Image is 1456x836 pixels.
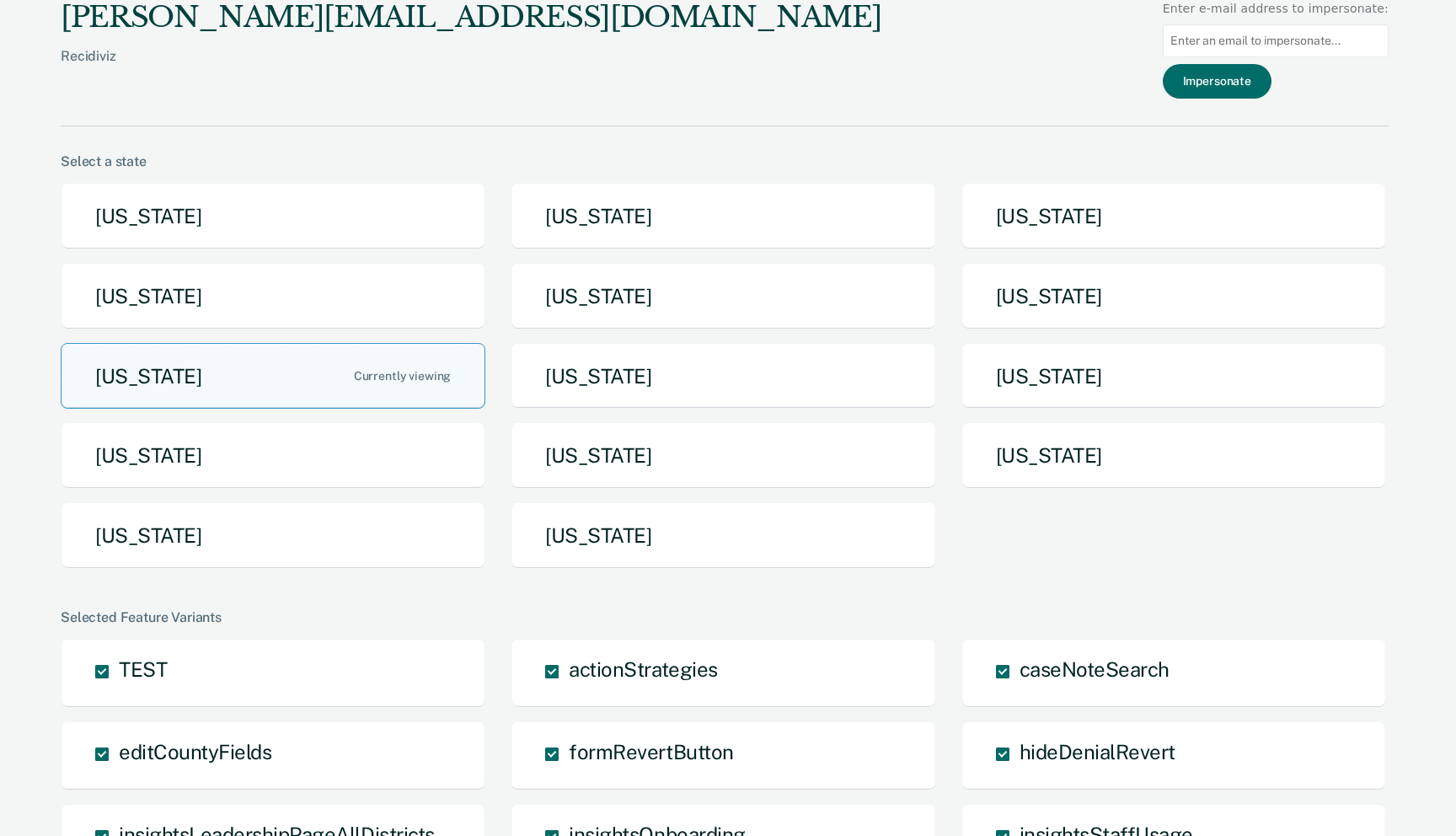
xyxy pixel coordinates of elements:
button: [US_STATE] [961,343,1386,410]
span: TEST [119,657,167,681]
button: [US_STATE] [511,343,935,410]
input: Enter an email to impersonate... [1163,24,1389,57]
button: [US_STATE] [511,183,935,249]
span: actionStrategies [569,657,717,681]
div: Select a state [61,153,1389,169]
button: Impersonate [1163,64,1271,99]
span: caseNoteSearch [1020,657,1170,681]
button: [US_STATE] [961,422,1386,489]
button: [US_STATE] [61,502,485,569]
button: [US_STATE] [511,502,935,569]
button: [US_STATE] [511,422,935,489]
span: hideDenialRevert [1020,740,1175,764]
div: Selected Feature Variants [61,609,1389,625]
span: editCountyFields [119,740,271,764]
button: [US_STATE] [61,422,485,489]
button: [US_STATE] [61,183,485,249]
div: Recidiviz [61,48,881,91]
button: [US_STATE] [961,263,1386,330]
button: [US_STATE] [511,263,935,330]
span: formRevertButton [569,740,733,764]
button: [US_STATE] [61,343,485,410]
button: [US_STATE] [61,263,485,330]
button: [US_STATE] [961,183,1386,249]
